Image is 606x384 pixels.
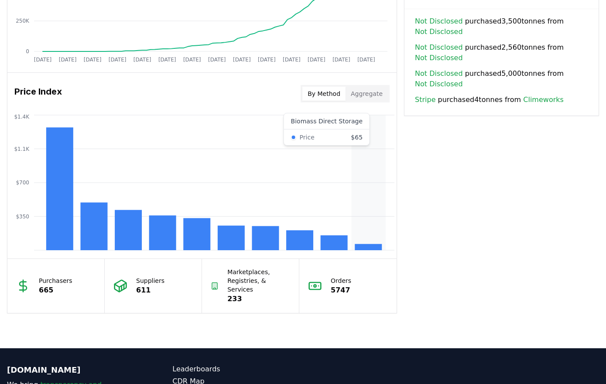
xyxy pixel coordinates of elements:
span: purchased 4 tonnes from [415,95,564,105]
tspan: [DATE] [308,57,325,63]
p: [DOMAIN_NAME] [7,364,137,376]
tspan: [DATE] [357,57,375,63]
p: 665 [39,285,72,296]
a: Not Disclosed [415,68,463,79]
span: purchased 2,560 tonnes from [415,42,588,63]
h3: Price Index [14,85,62,102]
tspan: [DATE] [158,57,176,63]
span: purchased 5,000 tonnes from [415,68,588,89]
tspan: $700 [16,180,29,186]
a: Climeworks [523,95,564,105]
a: Not Disclosed [415,79,463,89]
a: Leaderboards [172,364,303,374]
tspan: [DATE] [134,57,151,63]
tspan: [DATE] [109,57,127,63]
p: Purchasers [39,276,72,285]
p: 611 [136,285,164,296]
tspan: [DATE] [84,57,102,63]
a: Not Disclosed [415,53,463,63]
p: 233 [227,294,290,304]
tspan: [DATE] [183,57,201,63]
button: Aggregate [346,87,388,101]
tspan: [DATE] [283,57,301,63]
tspan: $1.4K [14,114,30,120]
tspan: $350 [16,214,29,220]
p: Suppliers [136,276,164,285]
p: Marketplaces, Registries, & Services [227,268,290,294]
tspan: $1.1K [14,146,30,152]
tspan: 250K [16,18,30,24]
tspan: [DATE] [59,57,77,63]
a: Not Disclosed [415,27,463,37]
p: Orders [331,276,351,285]
a: Not Disclosed [415,42,463,53]
a: Stripe [415,95,435,105]
tspan: [DATE] [258,57,276,63]
tspan: [DATE] [208,57,226,63]
span: purchased 3,500 tonnes from [415,16,588,37]
a: Not Disclosed [415,16,463,27]
tspan: [DATE] [233,57,251,63]
button: By Method [302,87,346,101]
tspan: 0 [26,48,29,54]
p: 5747 [331,285,351,296]
tspan: [DATE] [332,57,350,63]
tspan: [DATE] [34,57,52,63]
